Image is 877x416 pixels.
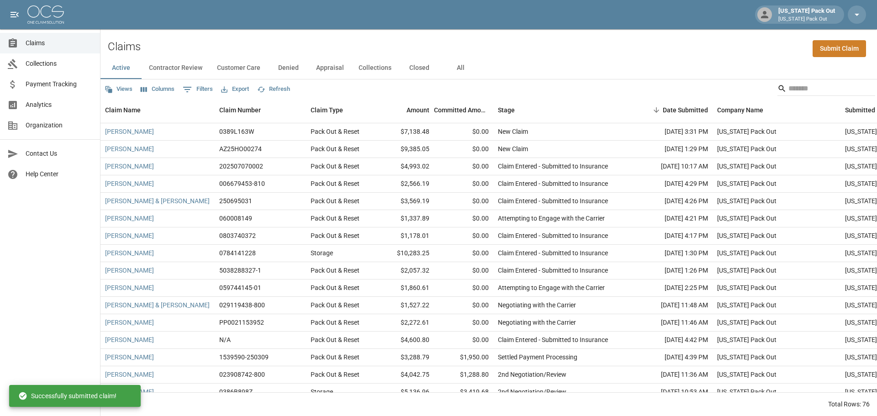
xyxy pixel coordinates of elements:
[255,82,292,96] button: Refresh
[630,210,713,227] div: [DATE] 4:21 PM
[630,123,713,141] div: [DATE] 3:31 PM
[268,57,309,79] button: Denied
[311,231,359,240] div: Pack Out & Reset
[26,59,93,68] span: Collections
[26,100,93,110] span: Analytics
[219,196,252,205] div: 250695031
[105,266,154,275] a: [PERSON_NAME]
[498,214,605,223] div: Attempting to Engage with the Carrier
[105,162,154,171] a: [PERSON_NAME]
[108,40,141,53] h2: Claims
[375,141,434,158] div: $9,385.05
[18,388,116,404] div: Successfully submitted claim!
[375,97,434,123] div: Amount
[219,162,263,171] div: 202507070002
[434,384,493,401] div: $3,419.68
[813,40,866,57] a: Submit Claim
[498,162,608,171] div: Claim Entered - Submitted to Insurance
[142,57,210,79] button: Contractor Review
[498,231,608,240] div: Claim Entered - Submitted to Insurance
[717,179,777,188] div: Arizona Pack Out
[717,387,777,396] div: Arizona Pack Out
[498,300,576,310] div: Negotiating with the Carrier
[630,262,713,279] div: [DATE] 1:26 PM
[219,82,251,96] button: Export
[775,6,839,23] div: [US_STATE] Pack Out
[180,82,215,97] button: Show filters
[434,349,493,366] div: $1,950.00
[498,97,515,123] div: Stage
[630,349,713,366] div: [DATE] 4:39 PM
[630,158,713,175] div: [DATE] 10:17 AM
[434,97,489,123] div: Committed Amount
[630,97,713,123] div: Date Submitted
[26,79,93,89] span: Payment Tracking
[351,57,399,79] button: Collections
[717,353,777,362] div: Arizona Pack Out
[630,279,713,297] div: [DATE] 2:25 PM
[375,314,434,332] div: $2,272.61
[434,366,493,384] div: $1,288.80
[630,245,713,262] div: [DATE] 1:30 PM
[219,127,254,136] div: 0389L163W
[219,179,265,188] div: 006679453-810
[100,57,142,79] button: Active
[375,332,434,349] div: $4,600.80
[105,179,154,188] a: [PERSON_NAME]
[717,266,777,275] div: Arizona Pack Out
[219,370,265,379] div: 023908742-800
[434,227,493,245] div: $0.00
[630,366,713,384] div: [DATE] 11:36 AM
[630,141,713,158] div: [DATE] 1:29 PM
[663,97,708,123] div: Date Submitted
[498,196,608,205] div: Claim Entered - Submitted to Insurance
[434,123,493,141] div: $0.00
[311,162,359,171] div: Pack Out & Reset
[717,335,777,344] div: Arizona Pack Out
[375,210,434,227] div: $1,337.89
[434,175,493,193] div: $0.00
[650,104,663,116] button: Sort
[105,97,141,123] div: Claim Name
[375,349,434,366] div: $3,288.79
[311,387,333,396] div: Storage
[105,318,154,327] a: [PERSON_NAME]
[311,248,333,258] div: Storage
[375,366,434,384] div: $4,042.75
[713,97,840,123] div: Company Name
[219,300,265,310] div: 029119438-800
[219,97,261,123] div: Claim Number
[219,353,269,362] div: 1539590-250309
[498,266,608,275] div: Claim Entered - Submitted to Insurance
[105,231,154,240] a: [PERSON_NAME]
[493,97,630,123] div: Stage
[311,300,359,310] div: Pack Out & Reset
[219,231,256,240] div: 0803740372
[498,144,528,153] div: New Claim
[630,297,713,314] div: [DATE] 11:48 AM
[219,318,264,327] div: PP0021153952
[717,300,777,310] div: Arizona Pack Out
[105,335,154,344] a: [PERSON_NAME]
[407,97,429,123] div: Amount
[215,97,306,123] div: Claim Number
[717,196,777,205] div: Arizona Pack Out
[777,81,875,98] div: Search
[399,57,440,79] button: Closed
[630,384,713,401] div: [DATE] 10:53 AM
[375,262,434,279] div: $2,057.32
[434,332,493,349] div: $0.00
[375,158,434,175] div: $4,993.02
[100,97,215,123] div: Claim Name
[219,283,261,292] div: 059744145-01
[375,193,434,210] div: $3,569.19
[630,227,713,245] div: [DATE] 4:17 PM
[498,248,608,258] div: Claim Entered - Submitted to Insurance
[717,127,777,136] div: Arizona Pack Out
[105,214,154,223] a: [PERSON_NAME]
[630,193,713,210] div: [DATE] 4:26 PM
[311,353,359,362] div: Pack Out & Reset
[311,266,359,275] div: Pack Out & Reset
[138,82,177,96] button: Select columns
[26,121,93,130] span: Organization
